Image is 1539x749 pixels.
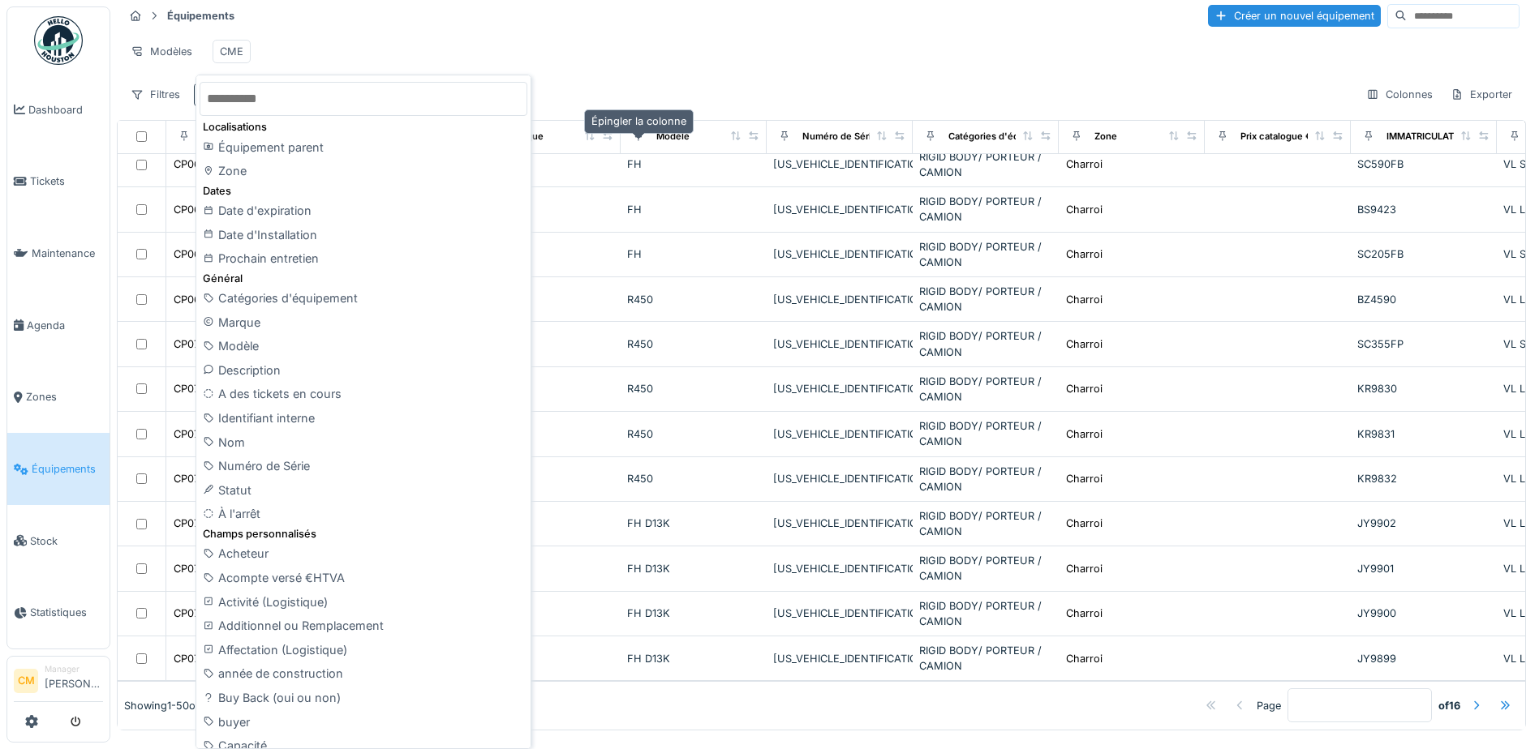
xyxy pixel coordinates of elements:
[45,663,103,675] div: Manager
[200,159,527,183] div: Zone
[627,336,760,352] div: R450
[34,16,83,65] img: Badge_color-CXgf-gQk.svg
[773,292,906,307] div: [US_VEHICLE_IDENTIFICATION_NUMBER]
[481,246,614,262] div: VOLVO
[1066,336,1103,352] div: Charroi
[30,533,103,549] span: Stock
[627,561,760,576] div: FH D13K
[1357,336,1490,352] div: SC355FP
[627,471,760,486] div: R450
[200,183,527,199] div: Dates
[200,454,527,478] div: Numéro de Série
[919,374,1052,404] div: RIGID BODY/ PORTEUR / CAMION
[1240,130,1374,143] div: Prix catalogue €TVA Comprise
[919,598,1052,629] div: RIGID BODY/ PORTEUR / CAMION
[45,663,103,698] li: [PERSON_NAME]
[481,651,614,666] div: VOLVO
[1357,471,1490,486] div: KR9832
[773,471,906,486] div: [US_VEHICLE_IDENTIFICATION_NUMBER]
[773,426,906,442] div: [US_VEHICLE_IDENTIFICATION_NUMBER]
[200,119,527,135] div: Localisations
[773,202,906,217] div: [US_VEHICLE_IDENTIFICATION_NUMBER]
[919,239,1052,270] div: RIGID BODY/ PORTEUR / CAMION
[919,194,1052,225] div: RIGID BODY/ PORTEUR / CAMION
[627,606,760,621] div: FH D13K
[802,130,877,143] div: Numéro de Série
[1094,130,1117,143] div: Zone
[1357,292,1490,307] div: BZ4590
[1066,246,1103,262] div: Charroi
[627,381,760,396] div: R450
[174,426,206,442] div: CP072
[1357,156,1490,172] div: SC590FB
[1443,83,1520,106] div: Exporter
[773,246,906,262] div: [US_VEHICLE_IDENTIFICATION_NUMBER]
[30,605,103,620] span: Statistiques
[919,284,1052,315] div: RIGID BODY/ PORTEUR / CAMION
[1257,698,1281,713] div: Page
[1357,202,1490,217] div: BS9423
[200,526,527,541] div: Champs personnalisés
[174,336,206,352] div: CP070
[174,292,207,307] div: CP069
[200,614,527,638] div: Additionnel ou Remplacement
[1357,246,1490,262] div: SC205FB
[1359,83,1440,106] div: Colonnes
[200,710,527,734] div: buyer
[28,102,103,118] span: Dashboard
[481,292,614,307] div: SCANIA
[1066,606,1103,621] div: Charroi
[200,502,527,526] div: À l'arrêt
[627,156,760,172] div: FH
[200,358,527,383] div: Description
[656,130,690,143] div: Modèle
[30,173,103,189] span: Tickets
[123,83,187,106] div: Filtres
[174,561,206,576] div: CP075
[174,156,207,172] div: CP065
[481,381,614,396] div: SCANIA
[627,292,760,307] div: R450
[584,109,694,133] div: Épingler la colonne
[919,328,1052,359] div: RIGID BODY/ PORTEUR / CAMION
[200,382,527,406] div: A des tickets en cours
[200,199,527,223] div: Date d'expiration
[627,516,760,531] div: FH D13K
[773,561,906,576] div: [US_VEHICLE_IDENTIFICATION_NUMBER]
[27,318,103,333] span: Agenda
[1438,698,1460,713] strong: of 16
[773,651,906,666] div: [US_VEHICLE_IDENTIFICATION_NUMBER]
[174,202,207,217] div: CP066
[1066,292,1103,307] div: Charroi
[1357,426,1490,442] div: KR9831
[200,661,527,686] div: année de construction
[174,606,206,621] div: CP076
[1066,426,1103,442] div: Charroi
[200,590,527,614] div: Activité (Logistique)
[948,130,1061,143] div: Catégories d'équipement
[627,246,760,262] div: FH
[1357,606,1490,621] div: JY9900
[220,44,243,59] div: CME
[161,8,241,24] strong: Équipements
[919,553,1052,584] div: RIGID BODY/ PORTEUR / CAMION
[200,223,527,247] div: Date d'Installation
[1357,381,1490,396] div: KR9830
[627,426,760,442] div: R450
[481,516,614,531] div: VOLVO
[1386,130,1471,143] div: IMMATRICULATION
[481,426,614,442] div: SCANIA
[200,430,527,455] div: Nom
[1066,516,1103,531] div: Charroi
[200,478,527,503] div: Statut
[481,471,614,486] div: SCANIA
[200,286,527,310] div: Catégories d'équipement
[481,202,614,217] div: VOLVO
[200,135,527,160] div: Équipement parent
[174,246,226,262] div: CP066 old
[26,389,103,404] span: Zones
[200,686,527,710] div: Buy Back (oui ou non)
[32,246,103,261] span: Maintenance
[919,508,1052,539] div: RIGID BODY/ PORTEUR / CAMION
[773,606,906,621] div: [US_VEHICLE_IDENTIFICATION_NUMBER]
